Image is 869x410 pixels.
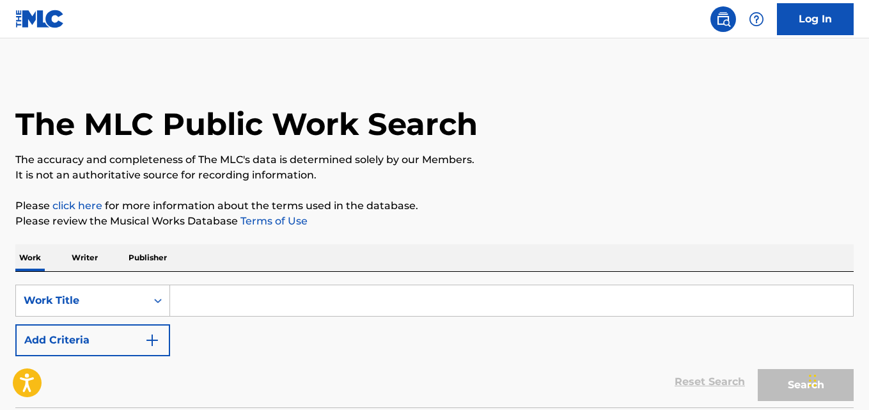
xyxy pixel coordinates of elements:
[15,10,65,28] img: MLC Logo
[15,244,45,271] p: Work
[238,215,308,227] a: Terms of Use
[809,361,817,400] div: Drag
[125,244,171,271] p: Publisher
[716,12,731,27] img: search
[15,214,854,229] p: Please review the Musical Works Database
[15,198,854,214] p: Please for more information about the terms used in the database.
[777,3,854,35] a: Log In
[15,152,854,168] p: The accuracy and completeness of The MLC's data is determined solely by our Members.
[145,333,160,348] img: 9d2ae6d4665cec9f34b9.svg
[749,12,764,27] img: help
[52,200,102,212] a: click here
[24,293,139,308] div: Work Title
[15,285,854,407] form: Search Form
[68,244,102,271] p: Writer
[710,6,736,32] a: Public Search
[15,168,854,183] p: It is not an authoritative source for recording information.
[805,349,869,410] iframe: Chat Widget
[15,105,478,143] h1: The MLC Public Work Search
[744,6,769,32] div: Help
[15,324,170,356] button: Add Criteria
